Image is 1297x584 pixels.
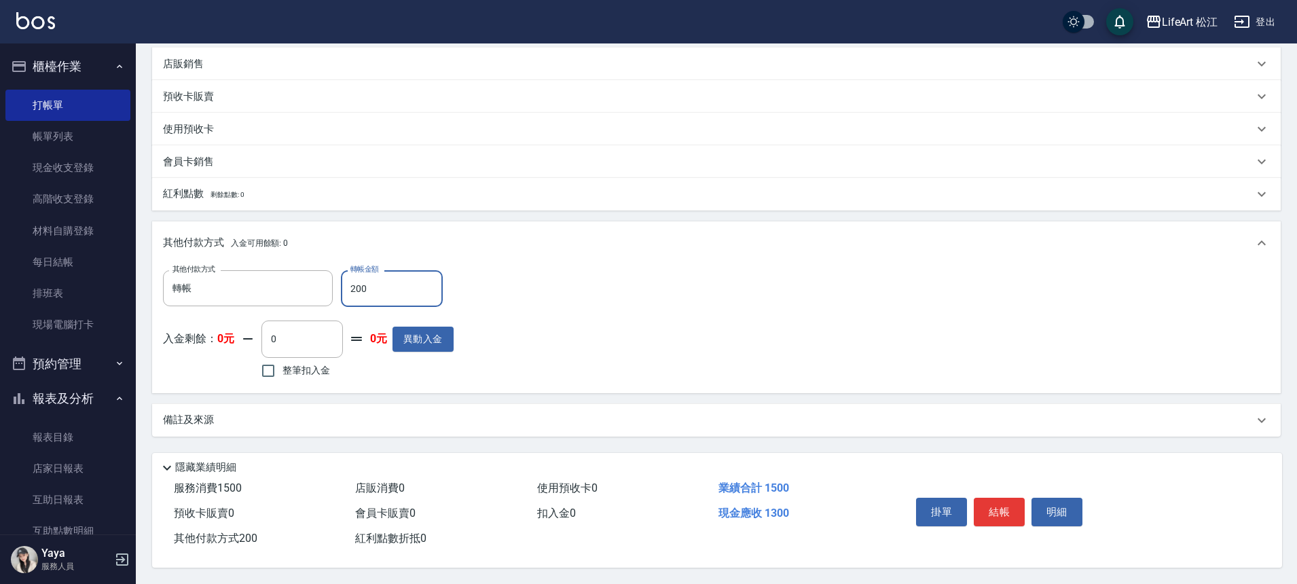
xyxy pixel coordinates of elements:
span: 業績合計 1500 [718,481,789,494]
p: 預收卡販賣 [163,90,214,104]
p: 會員卡銷售 [163,155,214,169]
a: 現場電腦打卡 [5,309,130,340]
a: 每日結帳 [5,247,130,278]
span: 剩餘點數: 0 [211,191,244,198]
span: 紅利點數折抵 0 [355,532,426,545]
a: 報表目錄 [5,422,130,453]
div: 店販銷售 [152,48,1281,80]
span: 服務消費 1500 [174,481,242,494]
span: 店販消費 0 [355,481,405,494]
p: 隱藏業績明細 [175,460,236,475]
span: 會員卡販賣 0 [355,507,416,519]
button: 異動入金 [392,327,454,352]
a: 帳單列表 [5,121,130,152]
a: 材料自購登錄 [5,215,130,247]
img: Logo [16,12,55,29]
p: 紅利點數 [163,187,244,202]
p: 備註及來源 [163,413,214,427]
button: 掛單 [916,498,967,526]
img: Person [11,546,38,573]
button: 櫃檯作業 [5,49,130,84]
span: 預收卡販賣 0 [174,507,234,519]
a: 打帳單 [5,90,130,121]
p: 其他付款方式 [163,236,288,251]
button: 明細 [1031,498,1082,526]
p: 使用預收卡 [163,122,214,136]
div: 預收卡販賣 [152,80,1281,113]
a: 現金收支登錄 [5,152,130,183]
h5: Yaya [41,547,111,560]
span: 使用預收卡 0 [537,481,598,494]
div: 其他付款方式入金可用餘額: 0 [152,221,1281,265]
span: 現金應收 1300 [718,507,789,519]
label: 轉帳金額 [350,264,379,274]
div: LifeArt 松江 [1162,14,1218,31]
button: save [1106,8,1133,35]
span: 入金可用餘額: 0 [231,238,289,248]
span: 整筆扣入金 [282,363,330,378]
a: 排班表 [5,278,130,309]
a: 店家日報表 [5,453,130,484]
button: 報表及分析 [5,381,130,416]
button: 登出 [1228,10,1281,35]
strong: 0元 [217,332,234,345]
span: 其他付款方式 200 [174,532,257,545]
div: 紅利點數剩餘點數: 0 [152,178,1281,211]
button: 結帳 [974,498,1025,526]
strong: 0元 [370,332,387,346]
p: 入金剩餘： [163,332,234,346]
p: 服務人員 [41,560,111,572]
div: 使用預收卡 [152,113,1281,145]
div: 備註及來源 [152,404,1281,437]
p: 店販銷售 [163,57,204,71]
a: 互助點數明細 [5,515,130,547]
button: 預約管理 [5,346,130,382]
a: 互助日報表 [5,484,130,515]
a: 高階收支登錄 [5,183,130,215]
label: 其他付款方式 [172,264,215,274]
span: 扣入金 0 [537,507,576,519]
div: 會員卡銷售 [152,145,1281,178]
button: LifeArt 松江 [1140,8,1224,36]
